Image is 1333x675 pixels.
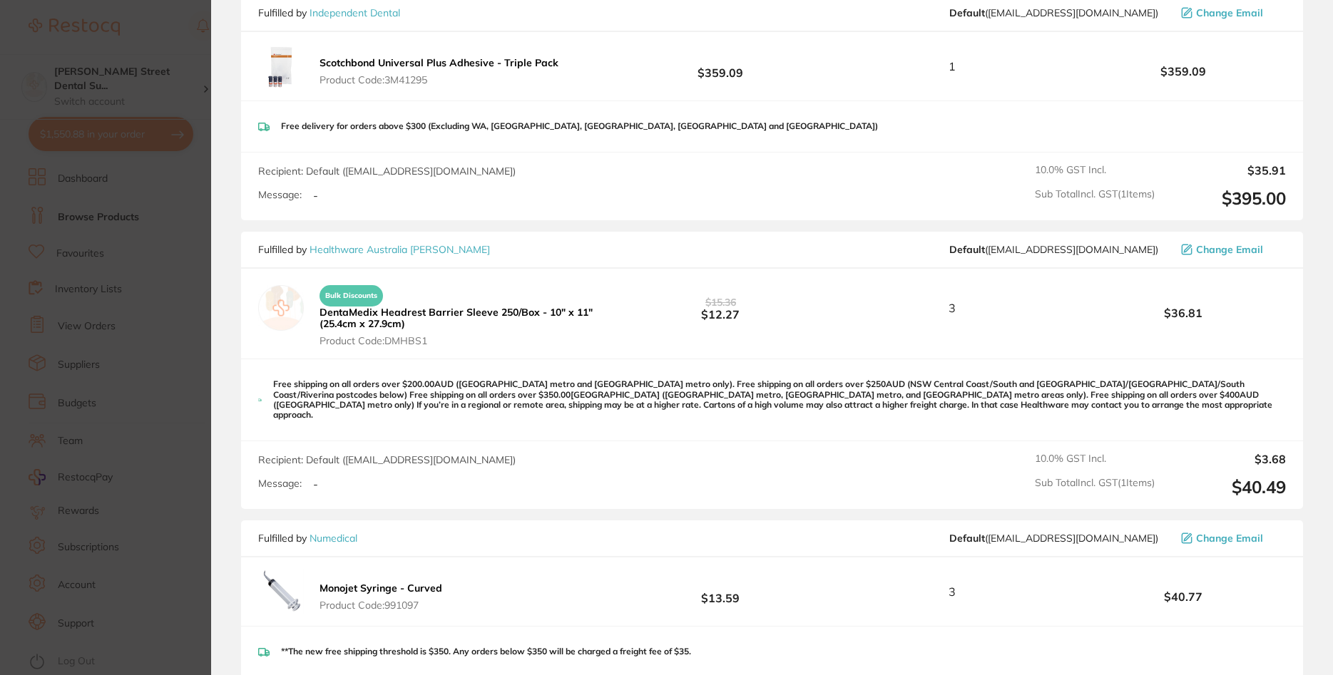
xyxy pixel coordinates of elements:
span: Bulk Discounts [320,285,383,306]
b: $36.81 [1081,306,1286,319]
b: $359.09 [618,53,823,80]
output: $40.49 [1166,477,1286,498]
label: Message: [258,478,302,490]
span: Change Email [1196,7,1263,19]
b: $359.09 [1081,65,1286,78]
span: 3 [949,585,956,598]
p: Free delivery for orders above $300 (Excluding WA, [GEOGRAPHIC_DATA], [GEOGRAPHIC_DATA], [GEOGRAP... [281,121,878,131]
span: 3 [949,302,956,314]
b: Scotchbond Universal Plus Adhesive - Triple Pack [320,56,558,69]
span: Product Code: DMHBS1 [320,335,613,346]
span: Sub Total Incl. GST ( 1 Items) [1035,188,1155,209]
span: Product Code: 991097 [320,599,442,611]
b: $40.77 [1081,590,1286,603]
img: MGh1aGNjaQ [258,569,304,614]
p: Free shipping on all orders over $200.00AUD ([GEOGRAPHIC_DATA] metro and [GEOGRAPHIC_DATA] metro ... [273,379,1286,421]
a: Healthware Australia [PERSON_NAME] [310,243,490,256]
b: $13.59 [618,579,823,605]
img: d3Z0bzczYg [258,43,304,89]
button: Scotchbond Universal Plus Adhesive - Triple Pack Product Code:3M41295 [315,56,563,86]
b: DentaMedix Headrest Barrier Sleeve 250/Box - 10" x 11"(25.4cm x 27.9cm) [320,306,593,330]
span: info@healthwareaustralia.com.au [949,244,1158,255]
button: Bulk Discounts DentaMedix Headrest Barrier Sleeve 250/Box - 10" x 11"(25.4cm x 27.9cm) Product Co... [315,279,618,347]
button: Change Email [1177,6,1286,19]
p: Fulfilled by [258,7,400,19]
span: $15.36 [705,296,736,309]
button: Monojet Syringe - Curved Product Code:991097 [315,582,446,612]
button: Change Email [1177,243,1286,256]
p: Fulfilled by [258,244,490,255]
p: - [313,478,318,490]
b: Default [949,532,985,545]
span: Change Email [1196,532,1263,544]
span: Recipient: Default ( [EMAIL_ADDRESS][DOMAIN_NAME] ) [258,165,516,177]
span: 10.0 % GST Incl. [1035,164,1155,177]
span: 1 [949,60,956,73]
span: Recipient: Default ( [EMAIL_ADDRESS][DOMAIN_NAME] ) [258,453,516,466]
output: $3.68 [1166,453,1286,465]
span: orders@numedical.com.au [949,532,1158,544]
span: Product Code: 3M41295 [320,74,558,86]
img: empty.jpg [258,285,304,331]
b: Default [949,243,985,256]
b: Default [949,6,985,19]
span: Sub Total Incl. GST ( 1 Items) [1035,477,1155,498]
p: Fulfilled by [258,532,357,544]
label: Message: [258,189,302,201]
output: $35.91 [1166,164,1286,177]
a: Independent Dental [310,6,400,19]
span: Change Email [1196,244,1263,255]
a: Numedical [310,532,357,545]
b: Monojet Syringe - Curved [320,582,442,594]
button: Change Email [1177,532,1286,545]
b: $12.27 [618,295,823,321]
span: orders@independentdental.com.au [949,7,1158,19]
output: $395.00 [1166,188,1286,209]
span: 10.0 % GST Incl. [1035,453,1155,465]
p: **The new free shipping threshold is $350. Any orders below $350 will be charged a freight fee of... [281,646,691,656]
p: - [313,189,318,202]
